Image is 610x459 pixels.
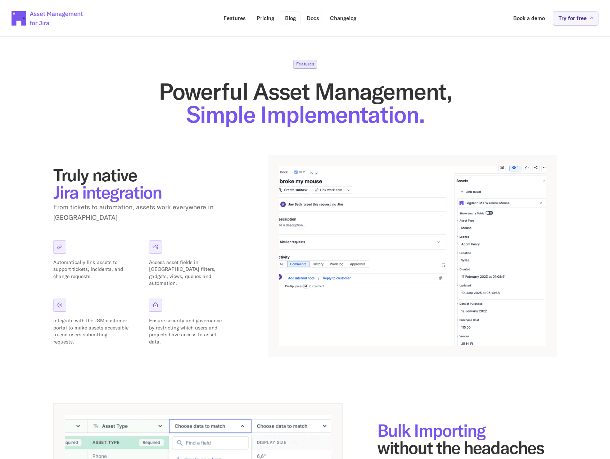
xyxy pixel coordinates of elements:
[149,259,225,287] p: Access asset fields in [GEOGRAPHIC_DATA] filters, gadgets, views, queues and automation.
[257,15,274,21] p: Pricing
[296,62,314,66] p: Features
[252,11,279,25] a: Pricing
[223,15,246,21] p: Features
[149,317,225,345] p: Ensure security and governance by restricting which users and projects have access to asset data.
[513,15,545,21] p: Book a demo
[53,166,233,201] h2: Truly native
[285,15,296,21] p: Blog
[53,181,162,203] span: Jira integration
[330,15,356,21] p: Changelog
[325,11,361,25] a: Changelog
[377,419,485,441] span: Bulk Importing
[508,11,550,25] a: Book a demo
[218,11,251,25] a: Features
[53,202,233,223] p: From tickets to automation, assets work everywhere in [GEOGRAPHIC_DATA]
[559,15,587,21] p: Try for free
[377,422,557,456] h2: without the headaches
[186,100,424,129] span: Simple Implementation.
[553,11,598,25] a: Try for free
[279,166,546,346] img: App
[53,80,557,126] h1: Powerful Asset Management,
[53,259,129,280] p: Automatically link assets to support tickets, incidents, and change requests.
[307,15,319,21] p: Docs
[53,317,129,345] p: Integrate with the JSM customer portal to make assets accessible to end users submitting requests.
[280,11,301,25] a: Blog
[302,11,324,25] a: Docs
